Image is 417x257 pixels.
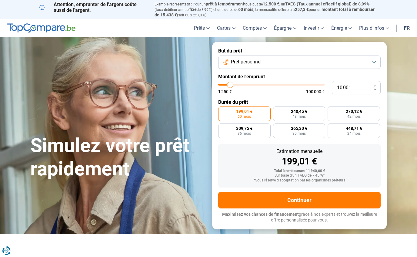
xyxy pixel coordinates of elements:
a: Comptes [239,19,270,37]
span: € [373,85,376,90]
span: 199,01 € [236,109,252,113]
div: *Sous réserve d'acceptation par les organismes prêteurs [223,178,376,183]
a: Plus d'infos [355,19,393,37]
span: 36 mois [238,132,251,135]
span: 30 mois [292,132,306,135]
p: grâce à nos experts et trouvez la meilleure offre personnalisée pour vous. [218,211,381,223]
span: 42 mois [347,115,361,118]
span: Maximisez vos chances de financement [222,212,299,217]
span: 100 000 € [306,90,325,94]
span: 60 mois [238,115,251,118]
span: 1 250 € [218,90,232,94]
span: 48 mois [292,115,306,118]
span: TAEG (Taux annuel effectif global) de 8,99% [285,2,369,6]
a: fr [400,19,413,37]
span: 365,30 € [291,126,307,130]
button: Prêt personnel [218,56,381,69]
label: But du prêt [218,48,381,54]
span: montant total à rembourser de 15.438 € [155,7,375,17]
a: Énergie [328,19,355,37]
span: 309,75 € [236,126,252,130]
div: Estimation mensuelle [223,149,376,154]
a: Prêts [190,19,213,37]
h1: Simulez votre prêt rapidement [30,134,205,181]
a: Investir [300,19,328,37]
span: 12.500 € [263,2,279,6]
img: TopCompare [7,23,75,33]
span: 448,71 € [346,126,362,130]
div: Sur base d'un TAEG de 7,45 %* [223,174,376,178]
span: prêt à tempérament [206,2,244,6]
span: Prêt personnel [231,59,262,65]
p: Attention, emprunter de l'argent coûte aussi de l'argent. [39,2,147,13]
div: 199,01 € [223,157,376,166]
label: Durée du prêt [218,99,381,105]
p: Exemple représentatif : Pour un tous but de , un (taux débiteur annuel de 8,99%) et une durée de ... [155,2,378,18]
span: fixe [189,7,197,12]
span: 270,12 € [346,109,362,113]
span: 257,3 € [295,7,309,12]
a: Épargne [270,19,300,37]
span: 60 mois [238,7,253,12]
label: Montant de l'emprunt [218,74,381,79]
button: Continuer [218,192,381,208]
a: Cartes [213,19,239,37]
div: Total à rembourser: 11 940,60 € [223,169,376,173]
span: 24 mois [347,132,361,135]
span: 240,45 € [291,109,307,113]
